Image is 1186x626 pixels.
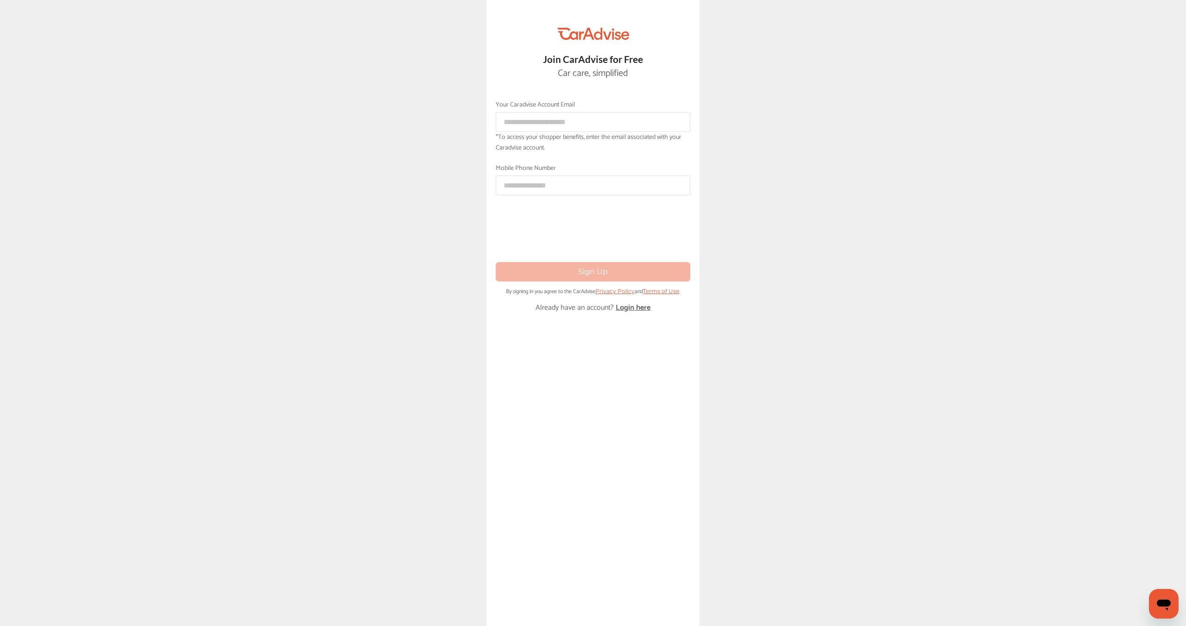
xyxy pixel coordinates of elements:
[496,163,690,174] label: Mobile Phone Number
[536,301,616,314] span: Already have an account?
[595,288,635,294] a: Privacy Policy
[616,301,650,314] a: Login here
[557,28,629,40] img: CarAdvise Instacart Logo
[496,143,522,153] span: caradvise
[496,100,690,110] label: Your Account Email
[496,132,690,153] label: *To access your shopper benefits, enter the email associated with your account.
[496,287,690,296] p: By signing in you agree to the CarAdvise and .
[496,53,690,65] h3: Join CarAdvise for Free
[496,66,690,81] p: Car care, simplified
[510,100,536,110] span: caradvise
[643,288,679,294] a: Terms of Use
[1149,589,1179,619] iframe: Button to launch messaging window
[523,210,663,246] iframe: reCAPTCHA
